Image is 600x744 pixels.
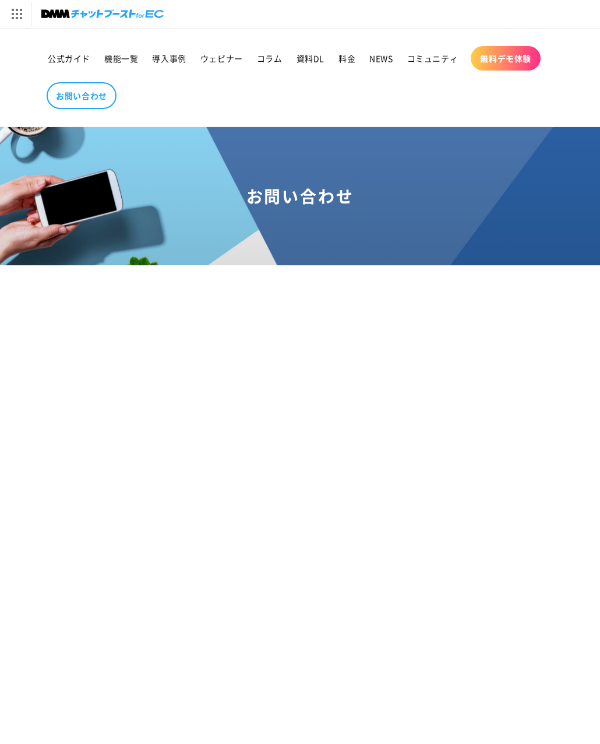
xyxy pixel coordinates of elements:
[200,53,243,64] span: ウェビナー
[407,53,458,64] span: コミュニティ
[250,46,290,71] a: コラム
[48,53,90,64] span: 公式ガイド
[400,46,465,71] a: コミュニティ
[145,46,193,71] a: 導入事例
[338,53,355,64] span: 料金
[41,6,164,22] img: チャットブーストforEC
[104,53,138,64] span: 機能一覧
[257,53,283,64] span: コラム
[152,53,186,64] span: 導入事例
[97,46,145,71] a: 機能一覧
[362,46,400,71] a: NEWS
[2,2,31,26] img: サービス
[56,90,107,101] span: お問い合わせ
[297,53,324,64] span: 資料DL
[193,46,250,71] a: ウェビナー
[14,185,586,206] h1: お問い合わせ
[47,82,117,109] a: お問い合わせ
[331,46,362,71] a: 料金
[369,53,393,64] span: NEWS
[471,46,541,71] a: 無料デモ体験
[480,53,531,64] span: 無料デモ体験
[290,46,331,71] a: 資料DL
[41,46,97,71] a: 公式ガイド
